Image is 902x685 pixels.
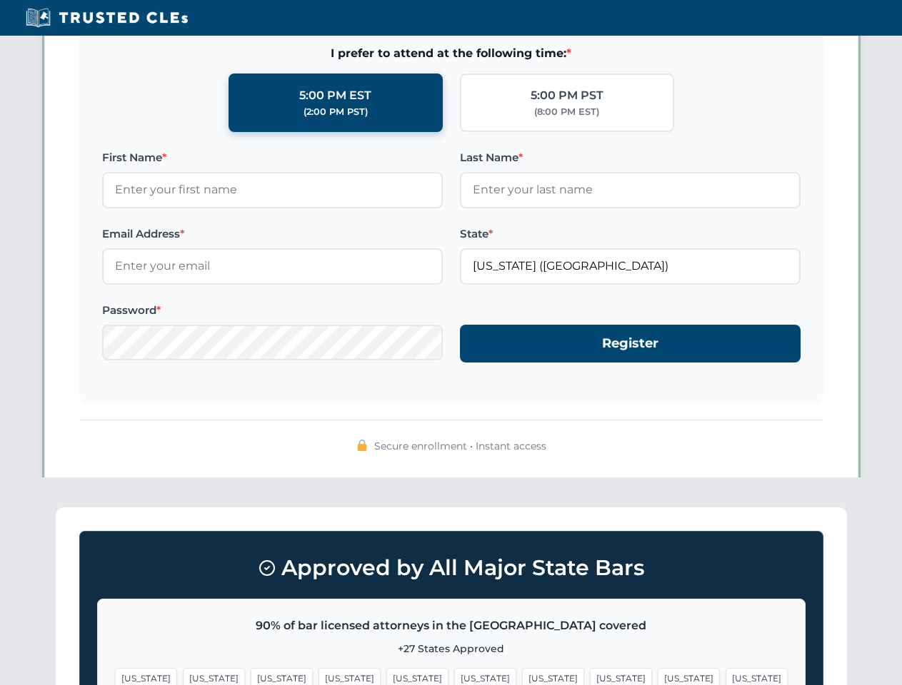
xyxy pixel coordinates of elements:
[115,616,788,635] p: 90% of bar licensed attorneys in the [GEOGRAPHIC_DATA] covered
[102,248,443,284] input: Enter your email
[21,7,192,29] img: Trusted CLEs
[374,438,546,454] span: Secure enrollment • Instant access
[460,172,801,208] input: Enter your last name
[102,44,801,63] span: I prefer to attend at the following time:
[115,641,788,656] p: +27 States Approved
[102,149,443,166] label: First Name
[356,440,368,451] img: 🔒
[534,105,599,119] div: (8:00 PM EST)
[97,549,806,587] h3: Approved by All Major State Bars
[531,86,603,105] div: 5:00 PM PST
[299,86,371,105] div: 5:00 PM EST
[102,302,443,319] label: Password
[460,225,801,243] label: State
[460,325,801,362] button: Register
[102,172,443,208] input: Enter your first name
[460,248,801,284] input: Florida (FL)
[304,105,368,119] div: (2:00 PM PST)
[460,149,801,166] label: Last Name
[102,225,443,243] label: Email Address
